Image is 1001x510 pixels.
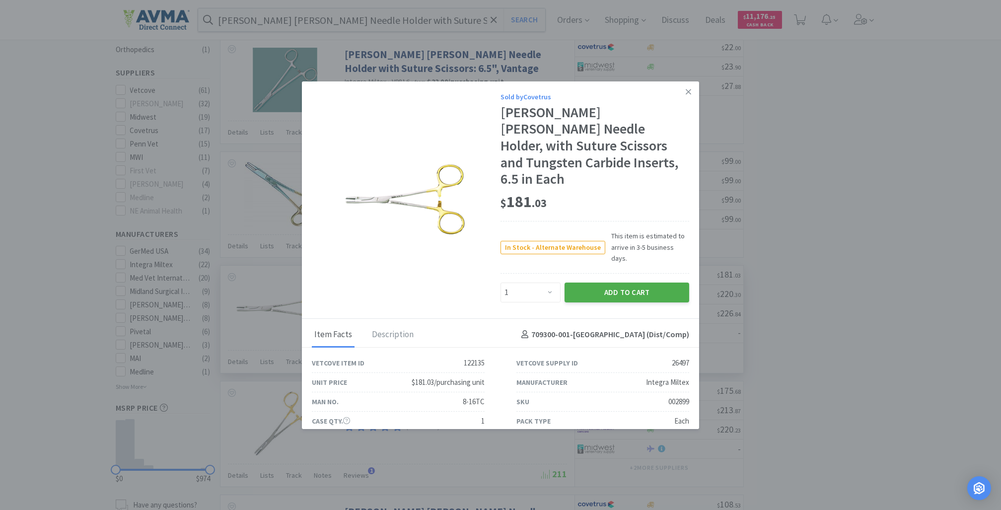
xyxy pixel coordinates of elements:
div: $181.03/purchasing unit [412,376,485,388]
div: [PERSON_NAME] [PERSON_NAME] Needle Holder, with Suture Scissors and Tungsten Carbide Inserts, 6.5... [500,104,689,188]
div: Open Intercom Messenger [967,476,991,500]
div: Sold by Covetrus [500,91,689,102]
span: 181 [500,192,547,212]
span: This item is estimated to arrive in 3-5 business days. [605,230,689,264]
div: Manufacturer [516,377,568,388]
span: $ [500,196,506,210]
div: Description [369,323,416,348]
div: 26497 [672,357,689,369]
div: Vetcove Supply ID [516,358,578,368]
div: 8-16TC [463,396,485,408]
div: Item Facts [312,323,355,348]
div: 1 [481,415,485,427]
button: Add to Cart [565,283,689,302]
h4: 709300-001 - [GEOGRAPHIC_DATA] (Dist/Comp) [517,328,689,341]
img: 24a12f25eac04ae19dbee5cfcb0eae5e_26497.png [344,159,468,235]
div: 002899 [668,396,689,408]
div: Each [674,415,689,427]
div: Integra Miltex [646,376,689,388]
div: Man No. [312,396,339,407]
div: SKU [516,396,529,407]
div: Case Qty. [312,416,350,427]
div: Pack Type [516,416,551,427]
div: Vetcove Item ID [312,358,364,368]
span: In Stock - Alternate Warehouse [501,241,605,254]
span: . 03 [532,196,547,210]
div: 122135 [464,357,485,369]
div: Unit Price [312,377,347,388]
